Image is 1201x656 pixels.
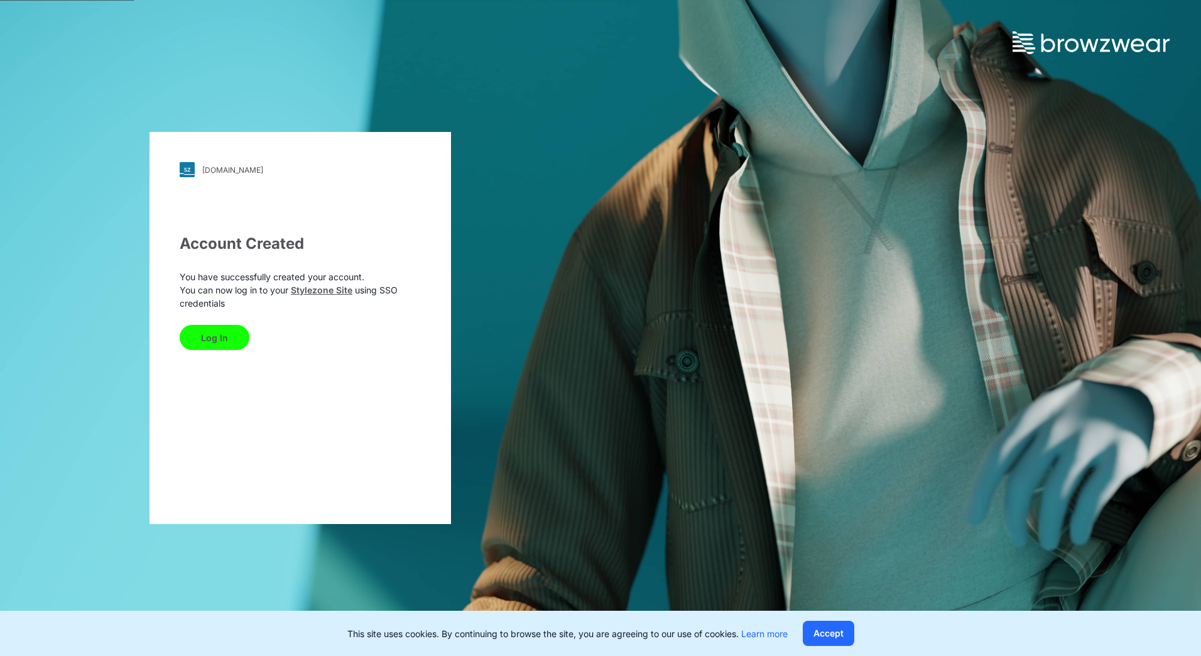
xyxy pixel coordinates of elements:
img: svg+xml;base64,PHN2ZyB3aWR0aD0iMjgiIGhlaWdodD0iMjgiIHZpZXdCb3g9IjAgMCAyOCAyOCIgZmlsbD0ibm9uZSIgeG... [180,162,195,177]
p: This site uses cookies. By continuing to browse the site, you are agreeing to our use of cookies. [347,627,788,640]
p: You can now log in to your using SSO credentials [180,283,421,310]
a: [DOMAIN_NAME] [180,162,421,177]
a: Learn more [741,628,788,639]
p: You have successfully created your account. [180,270,421,283]
button: Log In [180,325,249,350]
img: browzwear-logo.73288ffb.svg [1013,31,1170,54]
div: Account Created [180,232,421,255]
button: Accept [803,621,854,646]
a: Stylezone Site [291,285,352,295]
div: [DOMAIN_NAME] [202,165,263,175]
